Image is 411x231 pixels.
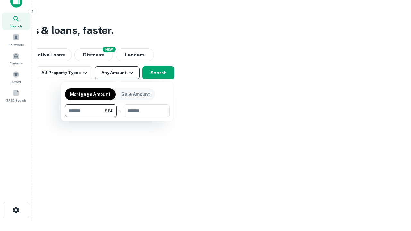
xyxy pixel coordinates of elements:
div: - [119,104,121,117]
p: Mortgage Amount [70,91,110,98]
iframe: Chat Widget [379,180,411,210]
span: $1M [105,108,112,114]
p: Sale Amount [121,91,150,98]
